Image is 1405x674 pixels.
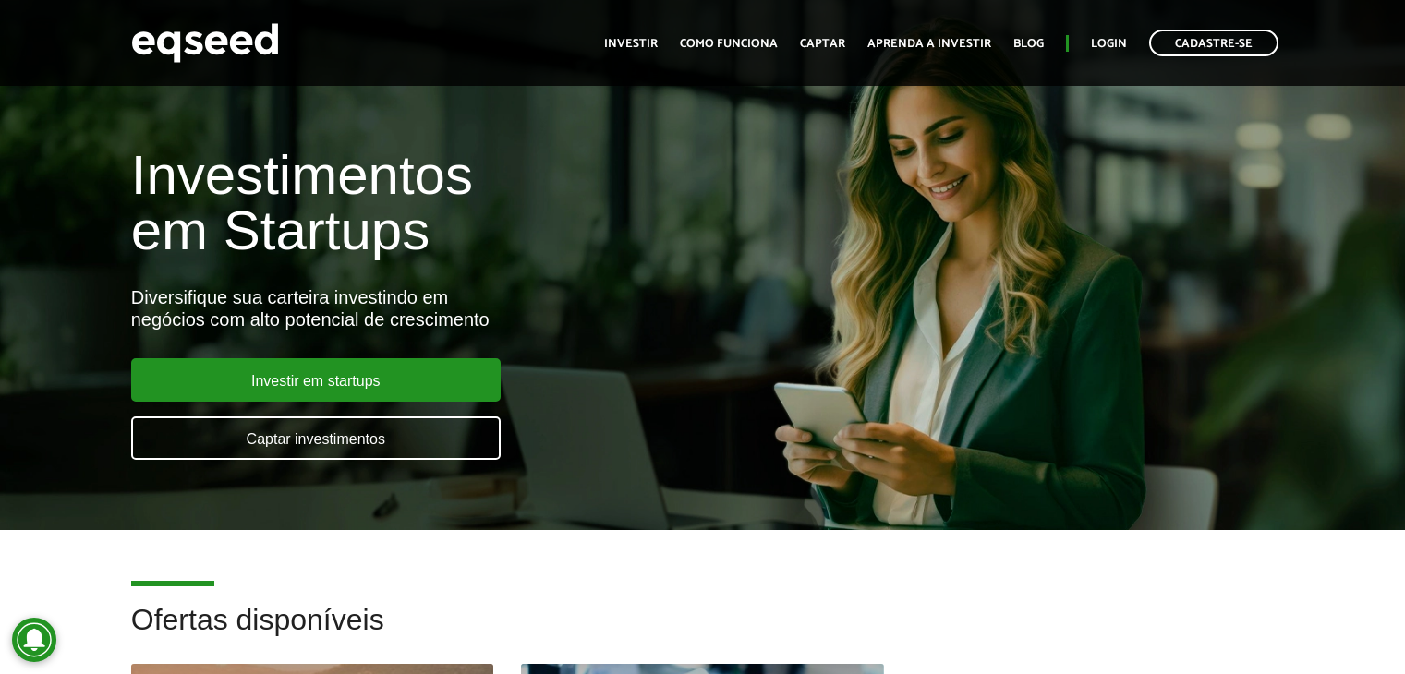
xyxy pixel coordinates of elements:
[1091,38,1127,50] a: Login
[1013,38,1044,50] a: Blog
[131,148,806,259] h1: Investimentos em Startups
[131,604,1275,664] h2: Ofertas disponíveis
[131,358,501,402] a: Investir em startups
[604,38,658,50] a: Investir
[800,38,845,50] a: Captar
[680,38,778,50] a: Como funciona
[131,18,279,67] img: EqSeed
[131,416,501,460] a: Captar investimentos
[867,38,991,50] a: Aprenda a investir
[1149,30,1278,56] a: Cadastre-se
[131,286,806,331] div: Diversifique sua carteira investindo em negócios com alto potencial de crescimento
